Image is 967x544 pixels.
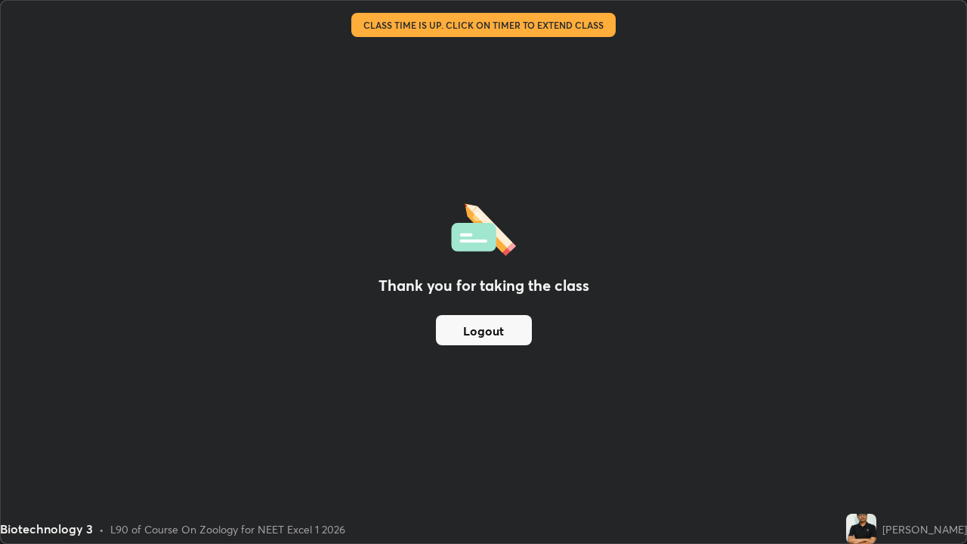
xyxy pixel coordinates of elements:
[882,521,967,537] div: [PERSON_NAME]
[110,521,345,537] div: L90 of Course On Zoology for NEET Excel 1 2026
[846,514,876,544] img: 949fdf8e776c44239d50da6cd554c825.jpg
[451,199,516,256] img: offlineFeedback.1438e8b3.svg
[99,521,104,537] div: •
[436,315,532,345] button: Logout
[378,274,589,297] h2: Thank you for taking the class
